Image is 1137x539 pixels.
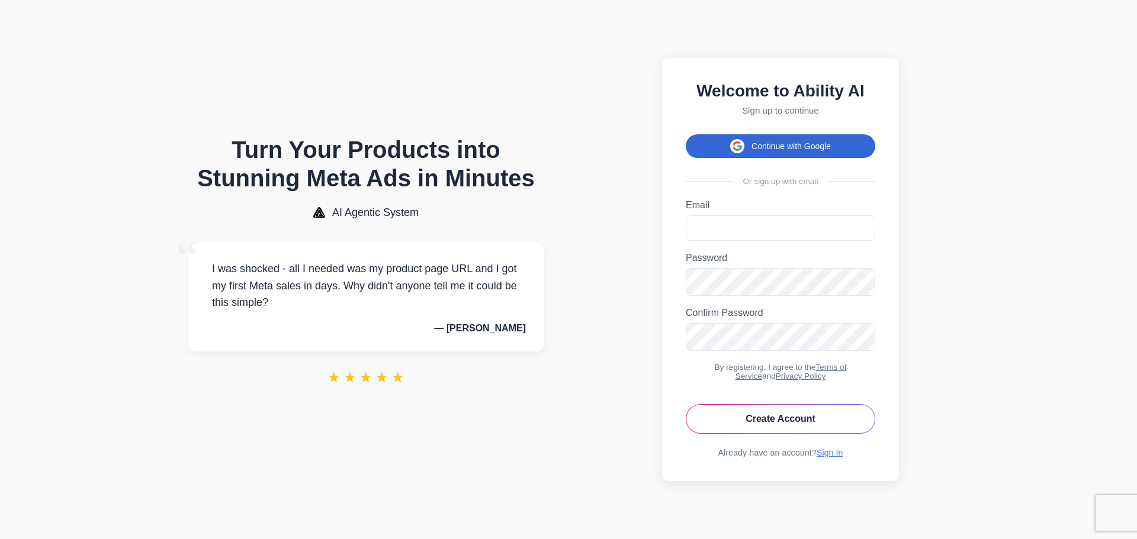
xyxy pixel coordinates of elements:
[686,105,875,115] p: Sign up to continue
[686,404,875,434] button: Create Account
[391,369,404,386] span: ★
[686,177,875,186] div: Or sign up with email
[686,134,875,158] button: Continue with Google
[686,200,875,211] label: Email
[686,82,875,101] h2: Welcome to Ability AI
[313,207,325,218] img: AI Agentic System Logo
[206,260,526,311] p: I was shocked - all I needed was my product page URL and I got my first Meta sales in days. Why d...
[686,363,875,380] div: By registering, I agree to the and
[735,363,847,380] a: Terms of Service
[776,372,826,380] a: Privacy Policy
[686,253,875,263] label: Password
[343,369,356,386] span: ★
[817,448,843,457] a: Sign In
[332,206,419,219] span: AI Agentic System
[359,369,372,386] span: ★
[188,135,544,192] h1: Turn Your Products into Stunning Meta Ads in Minutes
[206,323,526,334] p: — [PERSON_NAME]
[686,308,875,318] label: Confirm Password
[176,231,198,285] span: “
[327,369,341,386] span: ★
[686,448,875,457] div: Already have an account?
[375,369,388,386] span: ★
